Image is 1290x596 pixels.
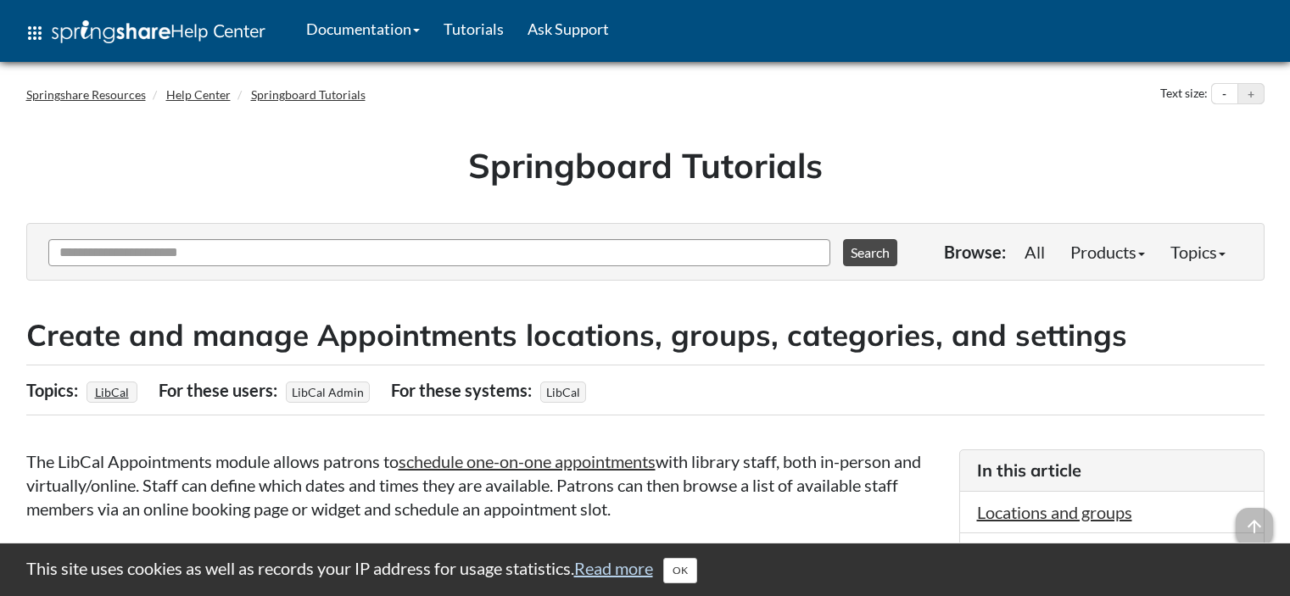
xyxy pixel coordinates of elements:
[432,8,516,50] a: Tutorials
[399,451,656,471] a: schedule one-on-one appointments
[92,380,131,404] a: LibCal
[1236,510,1273,530] a: arrow_upward
[1012,235,1058,269] a: All
[1236,508,1273,545] span: arrow_upward
[52,20,170,43] img: Springshare
[26,374,82,406] div: Topics:
[944,240,1006,264] p: Browse:
[26,315,1265,356] h2: Create and manage Appointments locations, groups, categories, and settings
[843,239,897,266] button: Search
[251,87,366,102] a: Springboard Tutorials
[663,558,697,583] button: Close
[977,459,1247,482] h3: In this article
[294,8,432,50] a: Documentation
[13,8,277,58] a: apps Help Center
[26,449,942,521] p: The LibCal Appointments module allows patrons to with library staff, both in-person and virtually...
[516,8,621,50] a: Ask Support
[1058,235,1158,269] a: Products
[540,382,586,403] span: LibCal
[1238,84,1264,104] button: Increase text size
[286,382,370,403] span: LibCal Admin
[170,19,265,42] span: Help Center
[1157,83,1211,105] div: Text size:
[977,502,1132,522] a: Locations and groups
[159,374,282,406] div: For these users:
[574,558,653,578] a: Read more
[25,23,45,43] span: apps
[9,556,1282,583] div: This site uses cookies as well as records your IP address for usage statistics.
[26,87,146,102] a: Springshare Resources
[1212,84,1237,104] button: Decrease text size
[1158,235,1238,269] a: Topics
[39,142,1252,189] h1: Springboard Tutorials
[391,374,536,406] div: For these systems:
[166,87,231,102] a: Help Center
